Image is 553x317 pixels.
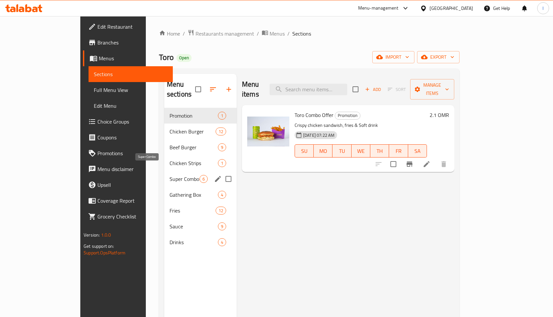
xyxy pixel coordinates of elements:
button: import [372,51,414,63]
span: TU [335,146,349,156]
button: export [417,51,460,63]
span: Coupons [97,133,168,141]
button: edit [213,174,223,184]
div: Menu-management [358,4,399,12]
button: delete [436,156,452,172]
div: Chicken Burger12 [164,124,237,139]
button: SA [408,144,427,158]
span: 4 [218,239,226,245]
a: Upsell [83,177,173,193]
span: 4 [218,192,226,198]
div: items [218,159,226,167]
span: TH [373,146,386,156]
div: Promotion [335,112,360,120]
div: items [218,191,226,199]
span: Sauce [170,222,218,230]
button: SU [295,144,314,158]
span: Edit Menu [94,102,168,110]
div: items [218,222,226,230]
span: 9 [218,223,226,230]
button: WE [352,144,370,158]
span: Restaurants management [196,30,254,38]
a: Menu disclaimer [83,161,173,177]
span: Gathering Box [170,191,218,199]
span: Add item [362,84,383,95]
span: 1 [218,113,226,119]
div: items [218,143,226,151]
div: Chicken Strips [170,159,218,167]
div: items [216,128,226,135]
div: Promotion1 [164,108,237,124]
span: 1 [218,160,226,166]
span: 1.0.0 [101,231,111,239]
a: Edit menu item [423,160,431,168]
span: Beef Burger [170,143,218,151]
a: Branches [83,35,173,50]
span: Grocery Checklist [97,213,168,220]
span: FR [392,146,405,156]
span: MO [316,146,330,156]
button: FR [389,144,408,158]
span: Sort sections [205,81,221,97]
li: / [287,30,290,38]
span: Manage items [415,81,449,98]
a: Support.OpsPlatform [84,248,125,257]
div: items [218,112,226,120]
span: Branches [97,39,168,46]
span: WE [354,146,368,156]
span: Edit Restaurant [97,23,168,31]
a: Menus [83,50,173,66]
span: Fries [170,207,216,215]
span: 12 [216,129,226,135]
a: Coupons [83,130,173,145]
div: [GEOGRAPHIC_DATA] [430,5,473,12]
nav: Menu sections [164,105,237,253]
span: Promotion [335,112,360,119]
span: Select all sections [191,82,205,96]
span: Drinks [170,238,218,246]
span: Promotions [97,149,168,157]
a: Grocery Checklist [83,209,173,224]
nav: breadcrumb [159,29,460,38]
p: Crispy chicken sandwish, fries & Soft drink [295,121,427,130]
img: Toro Combo Offer [247,110,289,153]
span: export [422,53,454,61]
span: Menus [99,54,168,62]
span: Promotion [170,112,218,120]
div: Drinks4 [164,234,237,250]
span: Upsell [97,181,168,189]
span: Super Combo [170,175,199,183]
a: Choice Groups [83,114,173,130]
span: Select to update [386,157,400,171]
button: TU [332,144,351,158]
a: Full Menu View [89,82,173,98]
div: items [199,175,208,183]
a: Menus [262,29,285,38]
h6: 2.1 OMR [430,110,449,120]
span: Sections [292,30,311,38]
button: Add section [221,81,237,97]
span: 6 [200,176,207,182]
span: 12 [216,208,226,214]
span: 9 [218,144,226,151]
button: Add [362,84,383,95]
span: Get support on: [84,242,114,250]
li: / [257,30,259,38]
a: Restaurants management [188,29,254,38]
div: items [218,238,226,246]
div: Sauce9 [164,218,237,234]
span: SU [298,146,311,156]
button: Branch-specific-item [402,156,417,172]
span: Coverage Report [97,197,168,205]
span: I [542,5,543,12]
li: / [183,30,185,38]
span: import [378,53,409,61]
span: Choice Groups [97,118,168,126]
button: TH [370,144,389,158]
a: Coverage Report [83,193,173,209]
